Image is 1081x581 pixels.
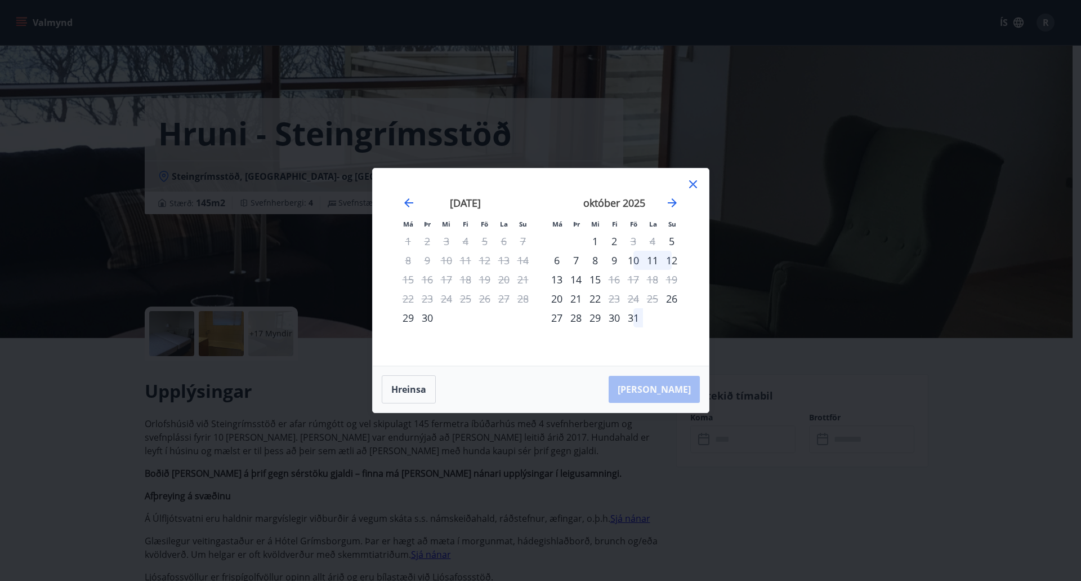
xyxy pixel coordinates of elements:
[475,232,494,251] td: Not available. föstudagur, 5. september 2025
[475,270,494,289] td: Not available. föstudagur, 19. september 2025
[500,220,508,228] small: La
[662,232,681,251] div: Aðeins innritun í boði
[662,232,681,251] td: Choose sunnudagur, 5. október 2025 as your check-in date. It’s available.
[624,232,643,251] div: Aðeins útritun í boði
[583,196,645,210] strong: október 2025
[566,289,586,308] td: Choose þriðjudagur, 21. október 2025 as your check-in date. It’s available.
[624,232,643,251] td: Not available. föstudagur, 3. október 2025
[399,232,418,251] td: Not available. mánudagur, 1. september 2025
[386,182,695,352] div: Calendar
[605,251,624,270] div: 9
[402,196,416,210] div: Move backward to switch to the previous month.
[668,220,676,228] small: Su
[481,220,488,228] small: Fö
[662,270,681,289] td: Not available. sunnudagur, 19. október 2025
[424,220,431,228] small: Þr
[586,232,605,251] td: Choose miðvikudagur, 1. október 2025 as your check-in date. It’s available.
[547,251,566,270] td: Choose mánudagur, 6. október 2025 as your check-in date. It’s available.
[437,251,456,270] td: Not available. miðvikudagur, 10. september 2025
[494,232,513,251] td: Not available. laugardagur, 6. september 2025
[605,289,624,308] div: Aðeins útritun í boði
[630,220,637,228] small: Fö
[547,308,566,327] div: 27
[399,270,418,289] td: Not available. mánudagur, 15. september 2025
[418,308,437,327] td: Choose þriðjudagur, 30. september 2025 as your check-in date. It’s available.
[566,308,586,327] div: 28
[624,270,643,289] td: Not available. föstudagur, 17. október 2025
[513,251,533,270] td: Not available. sunnudagur, 14. september 2025
[547,270,566,289] td: Choose mánudagur, 13. október 2025 as your check-in date. It’s available.
[418,270,437,289] td: Not available. þriðjudagur, 16. september 2025
[494,251,513,270] td: Not available. laugardagur, 13. september 2025
[547,289,566,308] div: Aðeins innritun í boði
[382,375,436,403] button: Hreinsa
[399,289,418,308] td: Not available. mánudagur, 22. september 2025
[463,220,468,228] small: Fi
[586,289,605,308] div: 22
[547,308,566,327] td: Choose mánudagur, 27. október 2025 as your check-in date. It’s available.
[665,196,679,210] div: Move forward to switch to the next month.
[605,308,624,327] div: 30
[566,251,586,270] td: Choose þriðjudagur, 7. október 2025 as your check-in date. It’s available.
[513,289,533,308] td: Not available. sunnudagur, 28. september 2025
[586,270,605,289] div: 15
[586,270,605,289] td: Choose miðvikudagur, 15. október 2025 as your check-in date. It’s available.
[573,220,580,228] small: Þr
[399,308,418,327] td: Choose mánudagur, 29. september 2025 as your check-in date. It’s available.
[566,270,586,289] td: Choose þriðjudagur, 14. október 2025 as your check-in date. It’s available.
[566,270,586,289] div: 14
[450,196,481,210] strong: [DATE]
[662,251,681,270] div: 12
[643,251,662,270] td: Choose laugardagur, 11. október 2025 as your check-in date. It’s available.
[624,251,643,270] td: Choose föstudagur, 10. október 2025 as your check-in date. It’s available.
[643,270,662,289] td: Not available. laugardagur, 18. október 2025
[605,232,624,251] td: Choose fimmtudagur, 2. október 2025 as your check-in date. It’s available.
[624,308,643,327] div: 31
[456,232,475,251] td: Not available. fimmtudagur, 4. september 2025
[662,251,681,270] td: Choose sunnudagur, 12. október 2025 as your check-in date. It’s available.
[643,251,662,270] div: 11
[456,270,475,289] td: Not available. fimmtudagur, 18. september 2025
[418,251,437,270] td: Not available. þriðjudagur, 9. september 2025
[437,270,456,289] td: Not available. miðvikudagur, 17. september 2025
[605,270,624,289] div: Aðeins útritun í boði
[605,308,624,327] td: Choose fimmtudagur, 30. október 2025 as your check-in date. It’s available.
[612,220,618,228] small: Fi
[566,251,586,270] div: 7
[547,251,566,270] div: 6
[662,289,681,308] td: Choose sunnudagur, 26. október 2025 as your check-in date. It’s available.
[403,220,413,228] small: Má
[586,251,605,270] td: Choose miðvikudagur, 8. október 2025 as your check-in date. It’s available.
[437,232,456,251] td: Not available. miðvikudagur, 3. september 2025
[566,308,586,327] td: Choose þriðjudagur, 28. október 2025 as your check-in date. It’s available.
[475,289,494,308] td: Not available. föstudagur, 26. september 2025
[591,220,600,228] small: Mi
[513,232,533,251] td: Not available. sunnudagur, 7. september 2025
[552,220,562,228] small: Má
[442,220,450,228] small: Mi
[547,289,566,308] td: Choose mánudagur, 20. október 2025 as your check-in date. It’s available.
[586,289,605,308] td: Choose miðvikudagur, 22. október 2025 as your check-in date. It’s available.
[475,251,494,270] td: Not available. föstudagur, 12. september 2025
[418,308,437,327] div: 30
[624,251,643,270] div: 10
[643,289,662,308] td: Not available. laugardagur, 25. október 2025
[605,251,624,270] td: Choose fimmtudagur, 9. október 2025 as your check-in date. It’s available.
[513,270,533,289] td: Not available. sunnudagur, 21. september 2025
[566,289,586,308] div: 21
[494,270,513,289] td: Not available. laugardagur, 20. september 2025
[456,289,475,308] td: Not available. fimmtudagur, 25. september 2025
[437,289,456,308] td: Not available. miðvikudagur, 24. september 2025
[624,308,643,327] td: Choose föstudagur, 31. október 2025 as your check-in date. It’s available.
[662,289,681,308] div: Aðeins innritun í boði
[586,251,605,270] div: 8
[605,270,624,289] td: Not available. fimmtudagur, 16. október 2025
[605,289,624,308] td: Not available. fimmtudagur, 23. október 2025
[547,270,566,289] div: 13
[586,232,605,251] div: 1
[418,289,437,308] td: Not available. þriðjudagur, 23. september 2025
[605,232,624,251] div: 2
[399,308,418,327] div: Aðeins innritun í boði
[418,232,437,251] td: Not available. þriðjudagur, 2. september 2025
[624,289,643,308] td: Not available. föstudagur, 24. október 2025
